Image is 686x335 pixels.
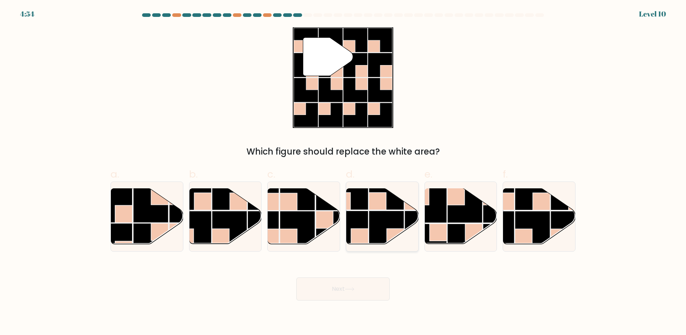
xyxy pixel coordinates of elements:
[424,167,432,181] span: e.
[296,277,390,300] button: Next
[639,9,666,19] div: Level 10
[20,9,34,19] div: 4:54
[267,167,275,181] span: c.
[503,167,508,181] span: f.
[189,167,198,181] span: b.
[111,167,119,181] span: a.
[303,38,353,76] g: "
[115,145,571,158] div: Which figure should replace the white area?
[346,167,354,181] span: d.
